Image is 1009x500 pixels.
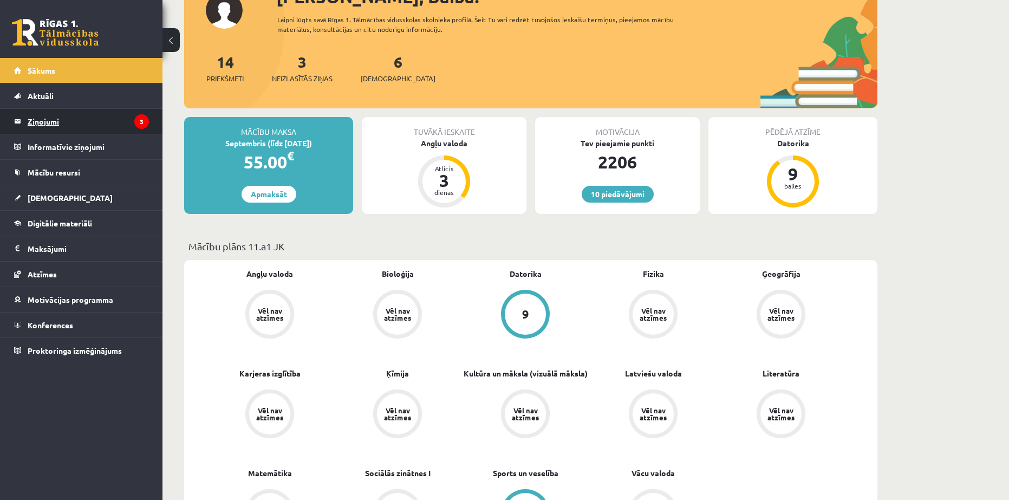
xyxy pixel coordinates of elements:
[206,389,334,440] a: Vēl nav atzīmes
[277,15,693,34] div: Laipni lūgts savā Rīgas 1. Tālmācības vidusskolas skolnieka profilā. Šeit Tu vari redzēt tuvojošo...
[28,167,80,177] span: Mācību resursi
[361,73,435,84] span: [DEMOGRAPHIC_DATA]
[14,338,149,363] a: Proktoringa izmēģinājums
[386,368,409,379] a: Ķīmija
[28,269,57,279] span: Atzīmes
[239,368,301,379] a: Karjeras izglītība
[272,52,333,84] a: 3Neizlasītās ziņas
[28,109,149,134] legend: Ziņojumi
[510,268,542,280] a: Datorika
[255,307,285,321] div: Vēl nav atzīmes
[134,114,149,129] i: 3
[14,313,149,337] a: Konferences
[522,308,529,320] div: 9
[14,236,149,261] a: Maksājumi
[365,467,431,479] a: Sociālās zinātnes I
[382,407,413,421] div: Vēl nav atzīmes
[643,268,664,280] a: Fizika
[777,183,809,189] div: balles
[12,19,99,46] a: Rīgas 1. Tālmācības vidusskola
[777,165,809,183] div: 9
[184,117,353,138] div: Mācību maksa
[14,211,149,236] a: Digitālie materiāli
[428,189,460,196] div: dienas
[14,160,149,185] a: Mācību resursi
[255,407,285,421] div: Vēl nav atzīmes
[535,138,700,149] div: Tev pieejamie punkti
[382,268,414,280] a: Bioloģija
[334,290,461,341] a: Vēl nav atzīmes
[535,117,700,138] div: Motivācija
[762,268,800,280] a: Ģeogrāfija
[766,407,796,421] div: Vēl nav atzīmes
[14,83,149,108] a: Aktuāli
[708,138,877,209] a: Datorika 9 balles
[535,149,700,175] div: 2206
[242,186,296,203] a: Apmaksāt
[766,307,796,321] div: Vēl nav atzīmes
[362,138,526,209] a: Angļu valoda Atlicis 3 dienas
[206,290,334,341] a: Vēl nav atzīmes
[248,467,292,479] a: Matemātika
[14,109,149,134] a: Ziņojumi3
[493,467,558,479] a: Sports un veselība
[334,389,461,440] a: Vēl nav atzīmes
[362,138,526,149] div: Angļu valoda
[632,467,675,479] a: Vācu valoda
[589,389,717,440] a: Vēl nav atzīmes
[287,148,294,164] span: €
[272,73,333,84] span: Neizlasītās ziņas
[717,290,845,341] a: Vēl nav atzīmes
[708,117,877,138] div: Pēdējā atzīme
[625,368,682,379] a: Latviešu valoda
[28,346,122,355] span: Proktoringa izmēģinājums
[188,239,873,254] p: Mācību plāns 11.a1 JK
[28,134,149,159] legend: Informatīvie ziņojumi
[184,149,353,175] div: 55.00
[510,407,541,421] div: Vēl nav atzīmes
[14,262,149,287] a: Atzīmes
[461,389,589,440] a: Vēl nav atzīmes
[28,320,73,330] span: Konferences
[638,307,668,321] div: Vēl nav atzīmes
[361,52,435,84] a: 6[DEMOGRAPHIC_DATA]
[589,290,717,341] a: Vēl nav atzīmes
[28,295,113,304] span: Motivācijas programma
[638,407,668,421] div: Vēl nav atzīmes
[206,52,244,84] a: 14Priekšmeti
[14,134,149,159] a: Informatīvie ziņojumi
[14,185,149,210] a: [DEMOGRAPHIC_DATA]
[28,193,113,203] span: [DEMOGRAPHIC_DATA]
[28,236,149,261] legend: Maksājumi
[14,287,149,312] a: Motivācijas programma
[717,389,845,440] a: Vēl nav atzīmes
[708,138,877,149] div: Datorika
[28,91,54,101] span: Aktuāli
[362,117,526,138] div: Tuvākā ieskaite
[14,58,149,83] a: Sākums
[246,268,293,280] a: Angļu valoda
[206,73,244,84] span: Priekšmeti
[461,290,589,341] a: 9
[28,66,55,75] span: Sākums
[428,172,460,189] div: 3
[428,165,460,172] div: Atlicis
[28,218,92,228] span: Digitālie materiāli
[184,138,353,149] div: Septembris (līdz [DATE])
[763,368,799,379] a: Literatūra
[464,368,588,379] a: Kultūra un māksla (vizuālā māksla)
[582,186,654,203] a: 10 piedāvājumi
[382,307,413,321] div: Vēl nav atzīmes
